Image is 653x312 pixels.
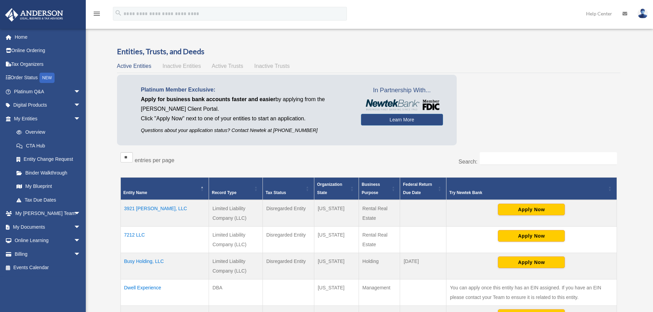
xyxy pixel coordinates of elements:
button: Apply Now [498,230,565,242]
a: Events Calendar [5,261,91,275]
span: In Partnership With... [361,85,443,96]
td: Disregarded Entity [263,253,314,279]
h3: Entities, Trusts, and Deeds [117,46,620,57]
span: arrow_drop_down [74,98,88,112]
th: Federal Return Due Date: Activate to sort [400,178,446,200]
a: Online Ordering [5,44,91,58]
a: Online Learningarrow_drop_down [5,234,91,248]
span: Active Trusts [212,63,243,69]
th: Organization State: Activate to sort [314,178,359,200]
td: Busy Holding, LLC [120,253,209,279]
a: My Entitiesarrow_drop_down [5,112,88,125]
p: by applying from the [PERSON_NAME] Client Portal. [141,95,351,114]
td: [US_STATE] [314,279,359,306]
th: Business Purpose: Activate to sort [359,178,400,200]
span: arrow_drop_down [74,234,88,248]
div: Try Newtek Bank [449,189,606,197]
i: menu [93,10,101,18]
td: [US_STATE] [314,253,359,279]
td: 7212 LLC [120,227,209,253]
td: Management [359,279,400,306]
span: Tax Status [266,190,286,195]
td: Limited Liability Company (LLC) [209,200,263,227]
span: Inactive Trusts [254,63,290,69]
a: Binder Walkthrough [10,166,88,180]
td: Rental Real Estate [359,200,400,227]
span: Inactive Entities [162,63,201,69]
span: arrow_drop_down [74,85,88,99]
a: Billingarrow_drop_down [5,247,91,261]
th: Entity Name: Activate to invert sorting [120,178,209,200]
a: menu [93,12,101,18]
td: 3921 [PERSON_NAME], LLC [120,200,209,227]
td: [US_STATE] [314,200,359,227]
a: Platinum Q&Aarrow_drop_down [5,85,91,98]
img: User Pic [638,9,648,19]
span: arrow_drop_down [74,247,88,261]
span: Organization State [317,182,342,195]
button: Apply Now [498,256,565,268]
i: search [115,9,122,17]
td: Holding [359,253,400,279]
a: Overview [10,125,84,139]
a: Entity Change Request [10,153,88,166]
img: NewtekBankLogoSM.png [364,99,440,110]
a: Home [5,30,91,44]
span: Federal Return Due Date [403,182,432,195]
a: Tax Organizers [5,57,91,71]
a: My Blueprint [10,180,88,193]
td: Disregarded Entity [263,200,314,227]
td: You can apply once this entity has an EIN assigned. If you have an EIN please contact your Team t... [446,279,617,306]
td: Disregarded Entity [263,227,314,253]
div: NEW [39,73,55,83]
th: Record Type: Activate to sort [209,178,263,200]
a: Tax Due Dates [10,193,88,207]
img: Anderson Advisors Platinum Portal [3,8,65,22]
span: arrow_drop_down [74,207,88,221]
td: DBA [209,279,263,306]
label: Search: [458,159,477,165]
a: Learn More [361,114,443,125]
span: Entity Name [124,190,147,195]
span: arrow_drop_down [74,112,88,126]
span: Apply for business bank accounts faster and easier [141,96,276,102]
td: Rental Real Estate [359,227,400,253]
a: My [PERSON_NAME] Teamarrow_drop_down [5,207,91,220]
a: My Documentsarrow_drop_down [5,220,91,234]
p: Questions about your application status? Contact Newtek at [PHONE_NUMBER] [141,126,351,135]
td: Dwell Experience [120,279,209,306]
p: Platinum Member Exclusive: [141,85,351,95]
td: Limited Liability Company (LLC) [209,227,263,253]
span: arrow_drop_down [74,220,88,234]
a: CTA Hub [10,139,88,153]
span: Active Entities [117,63,151,69]
span: Record Type [212,190,236,195]
p: Click "Apply Now" next to one of your entities to start an application. [141,114,351,123]
th: Tax Status: Activate to sort [263,178,314,200]
td: Limited Liability Company (LLC) [209,253,263,279]
td: [US_STATE] [314,227,359,253]
a: Digital Productsarrow_drop_down [5,98,91,112]
button: Apply Now [498,204,565,215]
label: entries per page [135,157,175,163]
span: Business Purpose [362,182,380,195]
td: [DATE] [400,253,446,279]
a: Order StatusNEW [5,71,91,85]
th: Try Newtek Bank : Activate to sort [446,178,617,200]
